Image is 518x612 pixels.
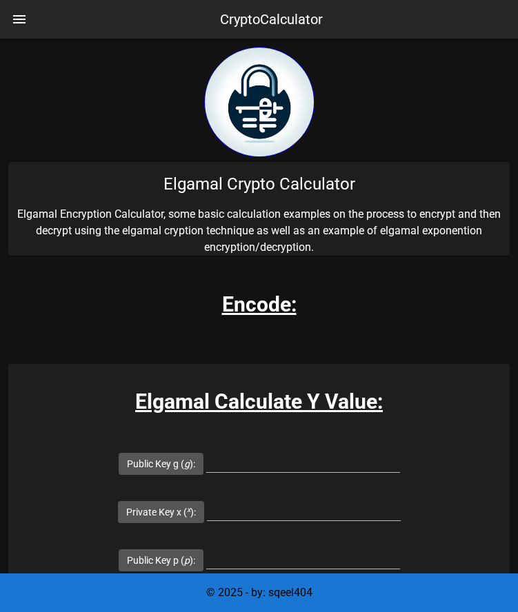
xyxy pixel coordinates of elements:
[8,162,510,206] div: Elgamal Crypto Calculator
[8,386,510,417] h3: Elgamal Calculate Y Value:
[204,47,315,157] img: encryption logo
[187,505,190,514] sup: x
[126,505,196,519] label: Private Key x ( ):
[206,586,312,599] span: © 2025 - by: sqeel404
[184,458,190,469] i: g
[127,553,195,567] label: Public Key p ( ):
[127,457,195,471] label: Public Key g ( ):
[222,289,297,320] h3: Encode:
[3,3,36,36] button: nav-menu-toggle
[8,206,510,256] p: Elgamal Encryption Calculator, some basic calculation examples on the process to encrypt and then...
[184,555,190,566] i: p
[220,9,323,30] div: CryptoCalculator
[204,147,315,160] a: home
